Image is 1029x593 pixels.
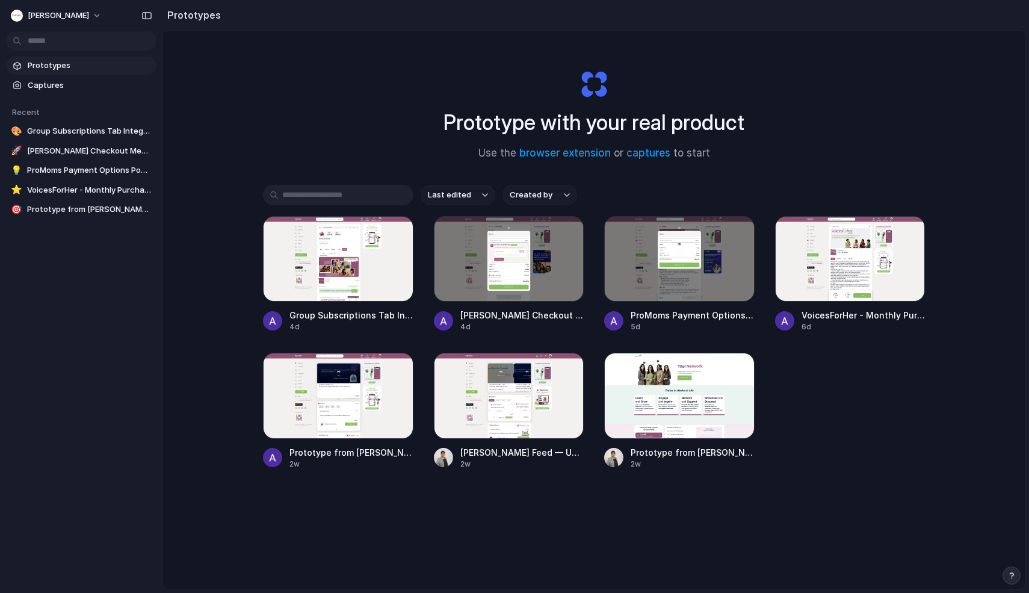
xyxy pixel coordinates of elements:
div: 5d [631,321,755,332]
div: 2w [631,459,755,470]
span: Created by [510,189,552,201]
div: 6d [802,321,925,332]
a: 🎨Group Subscriptions Tab Integration [6,122,156,140]
span: [PERSON_NAME] Feed — Upgrade CTA to Buy Pro [460,446,584,459]
a: 🎯Prototype from [PERSON_NAME] Feed v2 [6,200,156,219]
a: browser extension [519,147,611,159]
a: HerKey Checkout Membership Nudge[PERSON_NAME] Checkout Membership Nudge4d [434,216,584,332]
div: 💡 [11,164,22,176]
div: 🎨 [11,125,22,137]
span: [PERSON_NAME] [28,10,89,22]
div: 2w [289,459,413,470]
span: VoicesForHer - Monthly Purchase Option [802,309,925,321]
a: Prototype from HerKey: Pro PlatformPrototype from [PERSON_NAME]: Pro Platform2w [604,353,755,469]
h2: Prototypes [162,8,221,22]
a: captures [626,147,670,159]
a: Prototypes [6,57,156,75]
span: Recent [12,107,40,117]
button: Last edited [421,185,495,205]
button: [PERSON_NAME] [6,6,108,25]
h1: Prototype with your real product [443,107,744,138]
span: Prototype from [PERSON_NAME] Feed v2 [27,203,152,216]
a: 💡ProMoms Payment Options Popup [6,161,156,179]
span: Group Subscriptions Tab Integration [289,309,413,321]
span: Last edited [428,189,471,201]
div: 2w [460,459,584,470]
div: 🎯 [11,203,22,216]
span: Captures [28,79,152,92]
span: Group Subscriptions Tab Integration [27,125,152,137]
span: [PERSON_NAME] Checkout Membership Nudge [27,145,152,157]
span: Prototype from [PERSON_NAME]: Pro Platform [631,446,755,459]
button: Created by [502,185,577,205]
a: VoicesForHer - Monthly Purchase OptionVoicesForHer - Monthly Purchase Option6d [775,216,925,332]
span: Prototype from [PERSON_NAME] Feed v2 [289,446,413,459]
div: 4d [289,321,413,332]
a: ProMoms Payment Options PopupProMoms Payment Options Popup5d [604,216,755,332]
span: ProMoms Payment Options Popup [27,164,152,176]
a: 🚀[PERSON_NAME] Checkout Membership Nudge [6,142,156,160]
span: VoicesForHer - Monthly Purchase Option [27,184,152,196]
a: HerKey Feed — Upgrade CTA to Buy Pro[PERSON_NAME] Feed — Upgrade CTA to Buy Pro2w [434,353,584,469]
div: ⭐ [11,184,22,196]
span: Prototypes [28,60,152,72]
a: Group Subscriptions Tab IntegrationGroup Subscriptions Tab Integration4d [263,216,413,332]
span: ProMoms Payment Options Popup [631,309,755,321]
a: Prototype from HerKey Feed v2Prototype from [PERSON_NAME] Feed v22w [263,353,413,469]
span: [PERSON_NAME] Checkout Membership Nudge [460,309,584,321]
span: Use the or to start [478,146,710,161]
a: ⭐VoicesForHer - Monthly Purchase Option [6,181,156,199]
div: 4d [460,321,584,332]
a: Captures [6,76,156,95]
div: 🚀 [11,145,22,157]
